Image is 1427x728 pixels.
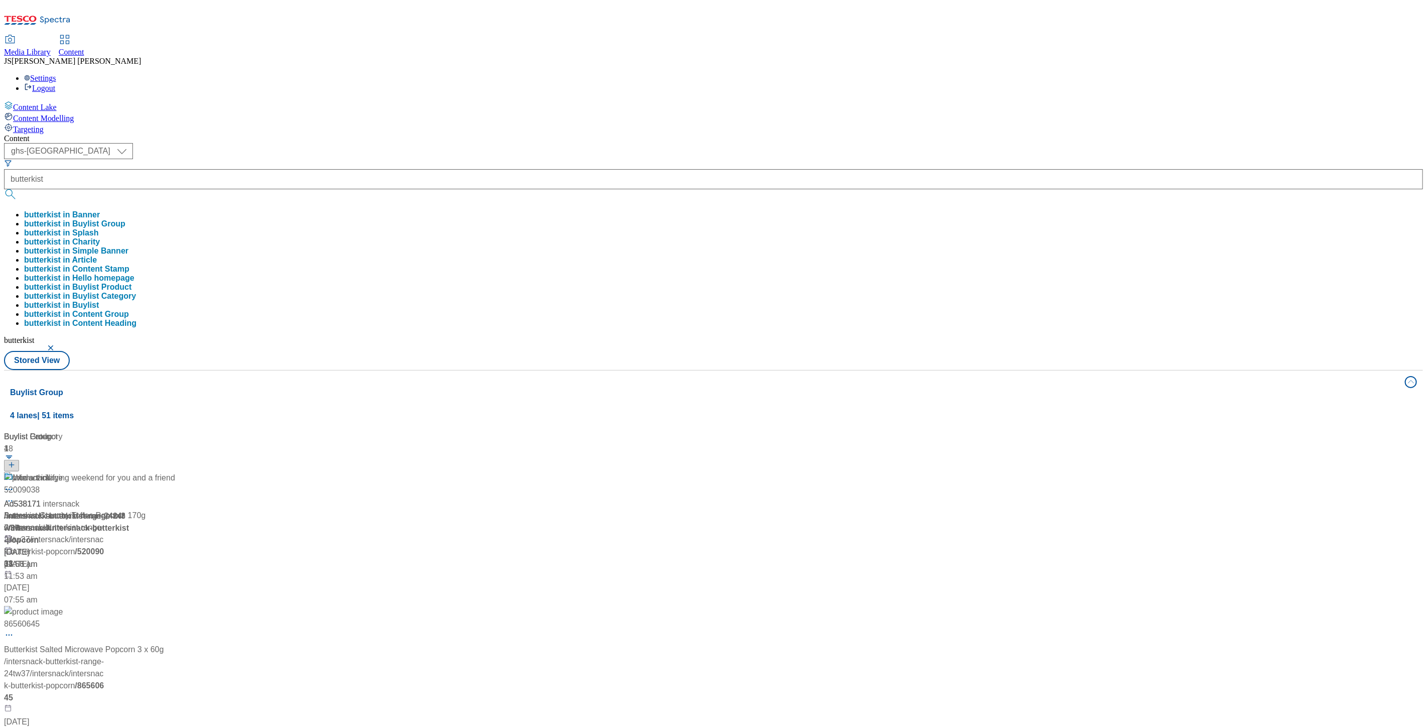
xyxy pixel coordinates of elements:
[24,210,100,219] button: butterkist in Banner
[4,123,1423,134] a: Targeting
[24,319,136,328] button: butterkist in Content Heading
[4,618,40,630] div: 86560645
[59,48,84,56] span: Content
[24,247,128,256] button: butterkist in Simple Banner
[4,159,12,167] svg: Search Filters
[4,371,1423,427] button: Buylist Group4 lanes| 51 items
[12,57,141,65] span: [PERSON_NAME] [PERSON_NAME]
[30,669,69,678] span: / intersnack
[24,310,129,319] button: butterkist in Content Group
[24,219,125,228] div: butterkist in
[72,265,129,273] span: Content Stamp
[4,498,79,510] div: Ad538171 intersnack
[72,219,125,228] span: Buylist Group
[4,169,1423,189] input: Search
[4,606,63,618] img: product image
[13,472,175,484] div: Win a thrillifying weekend for you and a friend
[4,57,12,65] span: JS
[4,512,124,532] span: / intersnack-butterkist-range-24tw37
[24,274,134,283] div: butterkist in
[24,310,129,319] div: butterkist in
[24,84,55,92] a: Logout
[13,114,74,123] span: Content Modelling
[24,219,125,228] button: butterkist in Buylist Group
[4,36,51,57] a: Media Library
[4,101,1423,112] a: Content Lake
[4,431,175,443] div: Buylist Group
[13,103,57,111] span: Content Lake
[24,301,99,310] button: butterkist in Buylist
[4,48,51,56] span: Media Library
[24,228,98,237] button: butterkist in Splash
[4,546,175,558] div: [DATE]
[24,292,136,301] button: butterkist in Buylist Category
[10,387,1399,399] h4: Buylist Group
[24,237,100,247] button: butterkist in Charity
[4,443,175,455] div: 1
[72,310,129,318] span: Content Group
[24,74,56,82] a: Settings
[4,582,192,594] div: [DATE]
[24,274,134,283] button: butterkist in Hello homepage
[59,36,84,57] a: Content
[4,134,1423,143] div: Content
[4,336,34,344] span: butterkist
[24,265,129,274] button: butterkist in Content Stamp
[72,274,134,282] span: Hello homepage
[4,594,192,606] div: 07:55 am
[13,125,44,134] span: Targeting
[4,657,104,678] span: / intersnack-butterkist-range-24tw37
[24,283,131,292] button: butterkist in Buylist Product
[10,411,74,420] span: 4 lanes | 51 items
[4,112,1423,123] a: Content Modelling
[24,256,97,265] button: butterkist in Article
[4,558,175,570] div: 07:56 am
[4,681,104,702] span: / 86560645
[4,351,70,370] button: Stored View
[4,644,164,656] div: Butterkist Salted Microwave Popcorn 3 x 60g
[4,669,103,690] span: / intersnack-butterkist-popcorn
[4,716,192,728] div: [DATE]
[24,265,129,274] div: butterkist in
